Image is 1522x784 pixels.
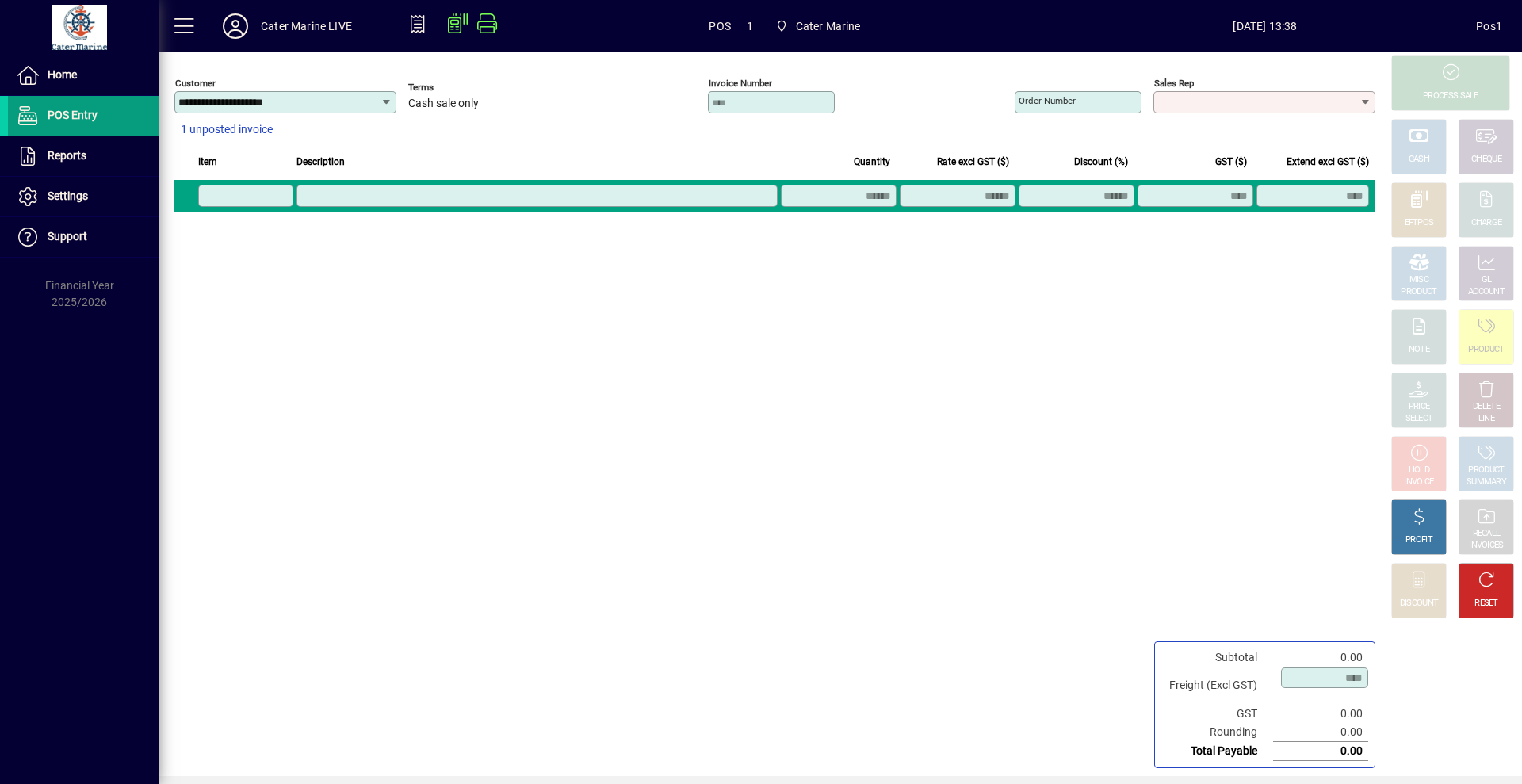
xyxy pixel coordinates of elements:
span: Discount (%) [1074,153,1128,170]
span: GST ($) [1215,153,1247,170]
td: Subtotal [1161,648,1273,667]
span: Terms [408,82,503,93]
td: 0.00 [1273,705,1368,723]
span: Rate excl GST ($) [937,153,1009,170]
div: PROCESS SALE [1423,90,1478,102]
div: DISCOUNT [1400,598,1438,610]
span: [DATE] 13:38 [1054,13,1477,39]
span: Settings [48,189,88,202]
span: Item [198,153,217,170]
a: Support [8,217,159,257]
a: Reports [8,136,159,176]
a: Home [8,55,159,95]
div: CHEQUE [1471,154,1501,166]
div: INVOICE [1404,476,1433,488]
div: SELECT [1405,413,1433,425]
mat-label: Order number [1019,95,1076,106]
td: GST [1161,705,1273,723]
div: NOTE [1409,344,1429,356]
td: Freight (Excl GST) [1161,667,1273,705]
span: POS [709,13,731,39]
div: LINE [1478,413,1494,425]
div: Pos1 [1476,13,1502,39]
span: Home [48,68,77,81]
span: POS Entry [48,109,98,121]
div: RECALL [1473,528,1501,540]
mat-label: Invoice number [709,78,772,89]
div: PROFIT [1405,534,1432,546]
div: CASH [1409,154,1429,166]
div: GL [1482,274,1492,286]
button: 1 unposted invoice [174,116,279,144]
button: Profile [210,12,261,40]
div: ACCOUNT [1468,286,1505,298]
span: 1 unposted invoice [181,121,273,138]
span: Cash sale only [408,98,479,110]
div: PRODUCT [1468,344,1504,356]
div: PRODUCT [1468,465,1504,476]
td: 0.00 [1273,723,1368,742]
span: Extend excl GST ($) [1287,153,1369,170]
div: RESET [1474,598,1498,610]
span: Support [48,230,87,243]
div: CHARGE [1471,217,1502,229]
div: PRICE [1409,401,1430,413]
div: Cater Marine LIVE [261,13,352,39]
mat-label: Sales rep [1154,78,1194,89]
span: 1 [747,13,753,39]
td: 0.00 [1273,742,1368,761]
span: Cater Marine [769,12,867,40]
div: PRODUCT [1401,286,1436,298]
span: Description [296,153,345,170]
td: Rounding [1161,723,1273,742]
span: Quantity [854,153,890,170]
td: 0.00 [1273,648,1368,667]
div: HOLD [1409,465,1429,476]
mat-label: Customer [175,78,216,89]
div: MISC [1409,274,1428,286]
div: INVOICES [1469,540,1503,552]
span: Reports [48,149,86,162]
div: DELETE [1473,401,1500,413]
a: Settings [8,177,159,216]
div: EFTPOS [1405,217,1434,229]
td: Total Payable [1161,742,1273,761]
span: Cater Marine [796,13,861,39]
div: SUMMARY [1467,476,1506,488]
